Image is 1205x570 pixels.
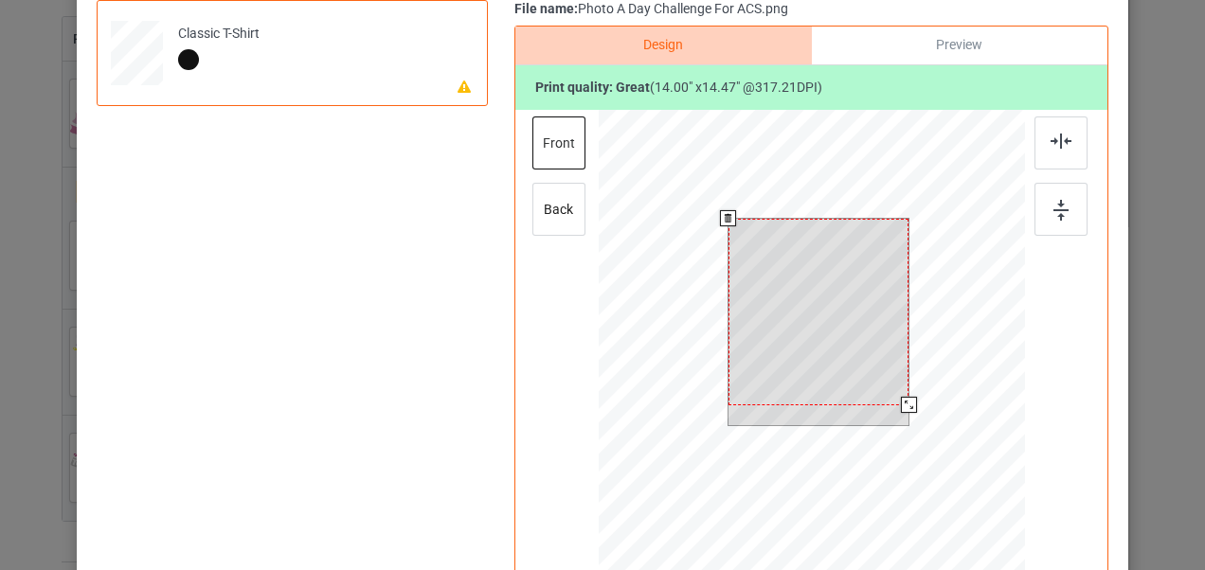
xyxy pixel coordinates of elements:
div: Classic T-Shirt [178,25,260,69]
div: Preview [812,27,1107,64]
div: Design [515,27,811,64]
div: front [532,116,585,169]
div: back [532,183,585,236]
img: svg+xml;base64,PD94bWwgdmVyc2lvbj0iMS4wIiBlbmNvZGluZz0iVVRGLTgiPz4KPHN2ZyB3aWR0aD0iMjJweCIgaGVpZ2... [1051,134,1071,149]
span: great [616,80,650,95]
span: ( 14.00 " x 14.47 " @ 317.21 DPI) [650,80,822,95]
span: Photo A Day Challenge For ACS.png [578,1,788,16]
img: svg+xml;base64,PD94bWwgdmVyc2lvbj0iMS4wIiBlbmNvZGluZz0iVVRGLTgiPz4KPHN2ZyB3aWR0aD0iMTZweCIgaGVpZ2... [1053,200,1069,221]
b: Print quality: [535,80,650,95]
span: File name: [514,1,578,16]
